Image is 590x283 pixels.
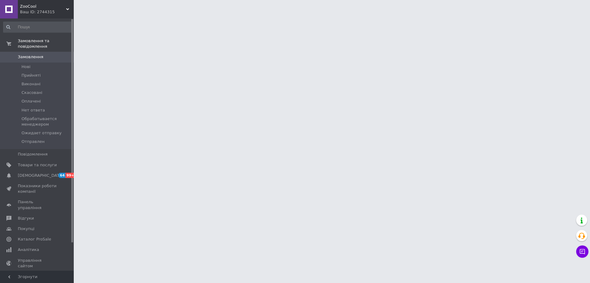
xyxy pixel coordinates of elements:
[18,38,74,49] span: Замовлення та повідомлення
[18,237,51,242] span: Каталог ProSale
[22,99,41,104] span: Оплачені
[18,216,34,221] span: Відгуки
[22,81,41,87] span: Виконані
[3,22,73,33] input: Пошук
[22,90,42,95] span: Скасовані
[65,173,76,178] span: 99+
[18,162,57,168] span: Товари та послуги
[20,9,74,15] div: Ваш ID: 2744315
[22,139,45,144] span: Отправлен
[18,199,57,210] span: Панель управління
[18,226,34,232] span: Покупці
[22,130,62,136] span: Ожидает отправку
[576,245,588,258] button: Чат з покупцем
[18,258,57,269] span: Управління сайтом
[18,173,63,178] span: [DEMOGRAPHIC_DATA]
[22,107,45,113] span: Нет ответа
[22,116,72,127] span: Обрабатывается менеджером
[18,247,39,253] span: Аналітика
[18,183,57,194] span: Показники роботи компанії
[18,54,43,60] span: Замовлення
[58,173,65,178] span: 64
[22,73,41,78] span: Прийняті
[20,4,66,9] span: ZooCool
[22,64,30,70] span: Нові
[18,152,48,157] span: Повідомлення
